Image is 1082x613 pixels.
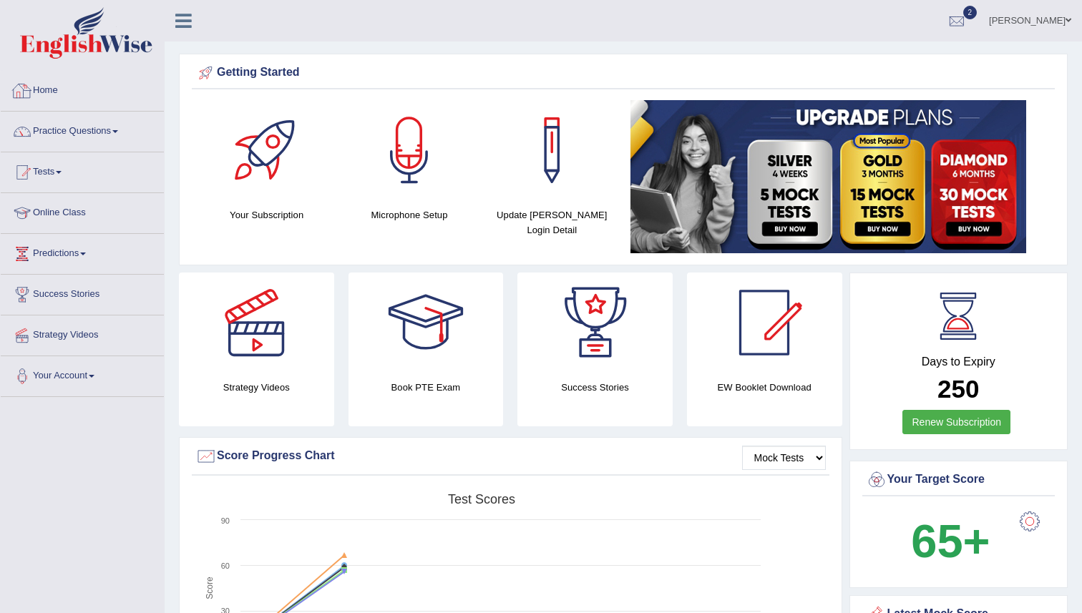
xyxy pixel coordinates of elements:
[179,380,334,395] h4: Strategy Videos
[1,356,164,392] a: Your Account
[488,207,616,237] h4: Update [PERSON_NAME] Login Detail
[902,410,1010,434] a: Renew Subscription
[866,469,1052,491] div: Your Target Score
[1,152,164,188] a: Tests
[1,112,164,147] a: Practice Questions
[911,515,990,567] b: 65+
[1,315,164,351] a: Strategy Videos
[517,380,673,395] h4: Success Stories
[937,375,979,403] b: 250
[1,275,164,310] a: Success Stories
[221,561,230,570] text: 60
[448,492,515,506] tspan: Test scores
[221,516,230,525] text: 90
[195,62,1051,84] div: Getting Started
[345,207,473,222] h4: Microphone Setup
[1,193,164,229] a: Online Class
[866,355,1052,368] h4: Days to Expiry
[349,380,504,395] h4: Book PTE Exam
[630,100,1026,253] img: small5.jpg
[1,71,164,107] a: Home
[203,207,331,222] h4: Your Subscription
[195,446,826,467] div: Score Progress Chart
[687,380,842,395] h4: EW Booklet Download
[963,6,978,19] span: 2
[1,234,164,270] a: Predictions
[205,577,215,599] tspan: Score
